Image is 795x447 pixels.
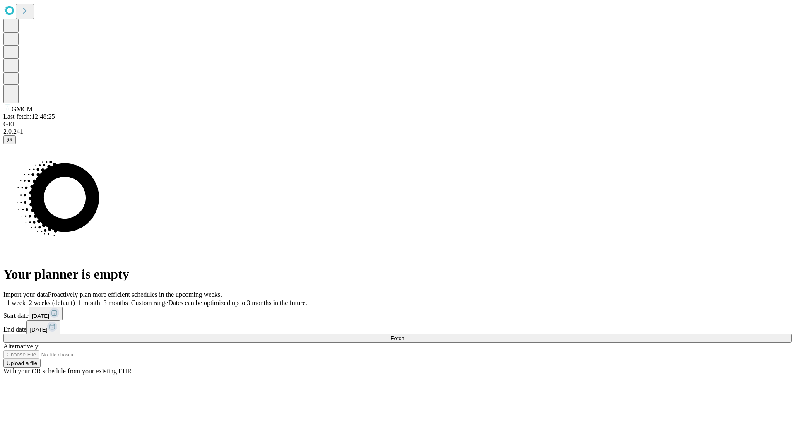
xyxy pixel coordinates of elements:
[3,120,792,128] div: GEI
[3,128,792,135] div: 2.0.241
[7,299,26,306] span: 1 week
[168,299,307,306] span: Dates can be optimized up to 3 months in the future.
[131,299,168,306] span: Custom range
[390,335,404,341] span: Fetch
[3,334,792,343] button: Fetch
[3,368,132,375] span: With your OR schedule from your existing EHR
[3,113,55,120] span: Last fetch: 12:48:25
[48,291,222,298] span: Proactively plan more efficient schedules in the upcoming weeks.
[3,359,41,368] button: Upload a file
[26,320,60,334] button: [DATE]
[12,106,33,113] span: GMCM
[3,267,792,282] h1: Your planner is empty
[3,343,38,350] span: Alternatively
[3,307,792,320] div: Start date
[30,327,47,333] span: [DATE]
[104,299,128,306] span: 3 months
[3,320,792,334] div: End date
[7,137,12,143] span: @
[29,307,63,320] button: [DATE]
[32,313,49,319] span: [DATE]
[3,291,48,298] span: Import your data
[3,135,16,144] button: @
[29,299,75,306] span: 2 weeks (default)
[78,299,100,306] span: 1 month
